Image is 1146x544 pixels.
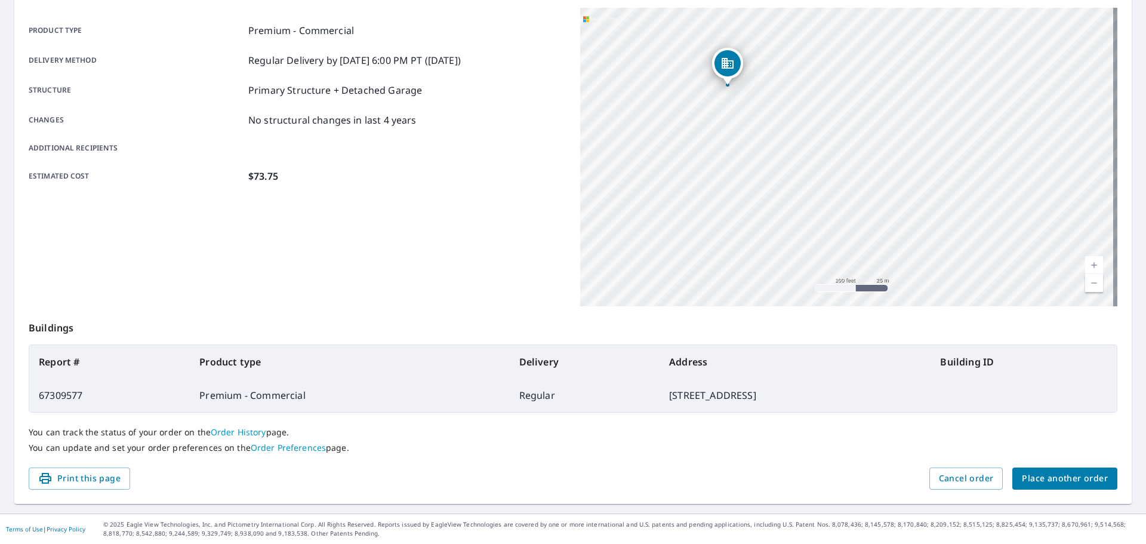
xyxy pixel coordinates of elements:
td: Premium - Commercial [190,379,509,412]
button: Cancel order [929,468,1003,490]
p: Delivery method [29,53,244,67]
th: Building ID [931,345,1117,379]
p: Structure [29,83,244,97]
th: Report # [29,345,190,379]
p: Buildings [29,306,1117,345]
p: © 2025 Eagle View Technologies, Inc. and Pictometry International Corp. All Rights Reserved. Repo... [103,520,1140,538]
span: Print this page [38,471,121,486]
p: Premium - Commercial [248,23,354,38]
p: Primary Structure + Detached Garage [248,83,422,97]
div: Dropped pin, building 1, Commercial property, 2104 Sorrento Ct Philadelphia, PA 19145 [712,48,743,85]
a: Terms of Use [6,525,43,533]
a: Current Level 18, Zoom In [1085,256,1103,274]
th: Address [660,345,931,379]
td: Regular [510,379,660,412]
a: Current Level 18, Zoom Out [1085,274,1103,292]
th: Product type [190,345,509,379]
p: Additional recipients [29,143,244,153]
td: 67309577 [29,379,190,412]
p: You can track the status of your order on the page. [29,427,1117,438]
button: Place another order [1012,468,1117,490]
td: [STREET_ADDRESS] [660,379,931,412]
span: Cancel order [939,471,994,486]
p: $73.75 [248,169,278,183]
p: No structural changes in last 4 years [248,113,417,127]
a: Order Preferences [251,442,326,453]
p: Regular Delivery by [DATE] 6:00 PM PT ([DATE]) [248,53,461,67]
a: Order History [211,426,266,438]
a: Privacy Policy [47,525,85,533]
p: You can update and set your order preferences on the page. [29,442,1117,453]
button: Print this page [29,468,130,490]
p: Estimated cost [29,169,244,183]
p: Changes [29,113,244,127]
p: | [6,525,85,533]
span: Place another order [1022,471,1108,486]
th: Delivery [510,345,660,379]
p: Product type [29,23,244,38]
